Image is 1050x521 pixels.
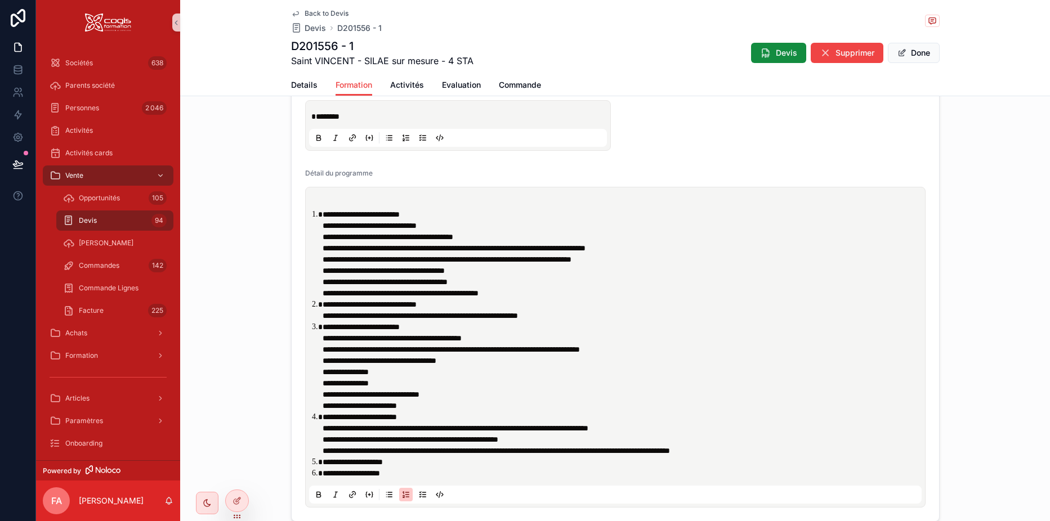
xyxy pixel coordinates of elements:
[43,98,173,118] a: Personnes2 046
[56,255,173,276] a: Commandes142
[148,304,167,317] div: 225
[888,43,940,63] button: Done
[148,56,167,70] div: 638
[499,79,541,91] span: Commande
[305,169,373,177] span: Détail du programme
[835,47,874,59] span: Supprimer
[65,104,99,113] span: Personnes
[65,126,93,135] span: Activités
[65,416,103,425] span: Paramètres
[291,23,326,34] a: Devis
[43,345,173,366] a: Formation
[336,79,372,91] span: Formation
[305,23,326,34] span: Devis
[390,79,424,91] span: Activités
[51,494,62,507] span: FA
[36,45,180,460] div: scrollable content
[43,433,173,453] a: Onboarding
[79,306,104,315] span: Facture
[390,75,424,97] a: Activités
[291,38,473,54] h1: D201556 - 1
[811,43,883,63] button: Supprimer
[65,171,83,180] span: Vente
[79,284,138,293] span: Commande Lignes
[142,101,167,115] div: 2 046
[56,278,173,298] a: Commande Lignes
[776,47,797,59] span: Devis
[305,9,348,18] span: Back to Devis
[43,120,173,141] a: Activités
[79,216,97,225] span: Devis
[336,75,372,96] a: Formation
[149,191,167,205] div: 105
[56,188,173,208] a: Opportunités105
[43,323,173,343] a: Achats
[56,300,173,321] a: Facture225
[43,388,173,408] a: Articles
[43,143,173,163] a: Activités cards
[43,466,81,475] span: Powered by
[149,259,167,272] div: 142
[79,261,119,270] span: Commandes
[79,495,144,506] p: [PERSON_NAME]
[499,75,541,97] a: Commande
[65,59,93,68] span: Sociétés
[291,75,318,97] a: Details
[337,23,382,34] a: D201556 - 1
[65,81,115,90] span: Parents société
[85,14,131,32] img: App logo
[291,9,348,18] a: Back to Devis
[43,165,173,186] a: Vente
[36,460,180,480] a: Powered by
[65,329,87,338] span: Achats
[65,149,113,158] span: Activités cards
[65,439,102,448] span: Onboarding
[43,411,173,431] a: Paramètres
[65,351,98,360] span: Formation
[751,43,806,63] button: Devis
[56,233,173,253] a: [PERSON_NAME]
[291,54,473,68] span: Saint VINCENT - SILAE sur mesure - 4 STA
[151,214,167,227] div: 94
[442,79,481,91] span: Evaluation
[291,79,318,91] span: Details
[43,75,173,96] a: Parents société
[442,75,481,97] a: Evaluation
[79,194,120,203] span: Opportunités
[79,239,133,248] span: [PERSON_NAME]
[65,394,90,403] span: Articles
[43,53,173,73] a: Sociétés638
[56,210,173,231] a: Devis94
